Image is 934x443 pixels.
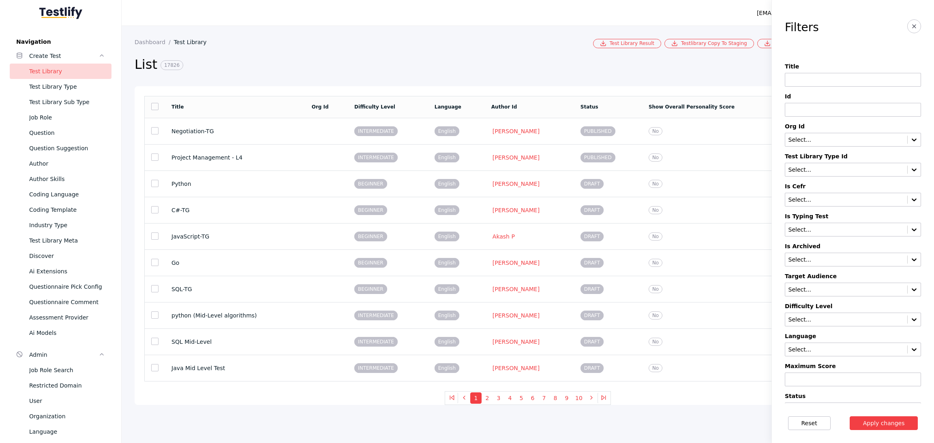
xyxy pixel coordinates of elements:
[581,179,604,189] span: DRAFT
[757,8,903,18] div: [EMAIL_ADDRESS][PERSON_NAME][DOMAIN_NAME]
[435,284,459,294] span: English
[29,251,105,261] div: Discover
[581,311,604,320] span: DRAFT
[561,392,572,404] button: 9
[135,56,795,73] h2: List
[354,104,395,110] a: Difficulty Level
[785,153,921,160] label: Test Library Type Id
[354,284,387,294] span: BEGINNER
[354,311,398,320] span: INTERMEDIATE
[39,6,82,19] img: Testlify - Backoffice
[491,180,541,187] a: [PERSON_NAME]
[581,232,604,241] span: DRAFT
[29,220,105,230] div: Industry Type
[10,248,111,264] a: Discover
[29,205,105,215] div: Coding Template
[171,181,299,187] section: Python
[10,264,111,279] a: Ai Extensions
[135,39,174,45] a: Dashboard
[581,205,604,215] span: DRAFT
[785,213,921,219] label: Is Typing Test
[29,66,105,76] div: Test Library
[435,205,459,215] span: English
[29,51,99,61] div: Create Test
[171,104,184,110] a: Title
[435,179,459,189] span: English
[171,365,299,371] section: Java Mid Level Test
[491,338,541,345] a: [PERSON_NAME]
[649,153,662,162] span: No
[354,179,387,189] span: BEGINNER
[435,126,459,136] span: English
[174,39,213,45] a: Test Library
[593,39,661,48] a: Test Library Result
[785,123,921,130] label: Org Id
[171,339,299,345] section: SQL Mid-Level
[581,104,598,110] a: Status
[171,128,299,134] section: Negotiation-TG
[354,205,387,215] span: BEGINNER
[491,207,541,214] a: [PERSON_NAME]
[171,207,299,213] section: C#-TG
[435,232,459,241] span: English
[538,392,550,404] button: 7
[29,365,105,375] div: Job Role Search
[354,232,387,241] span: BEGINNER
[572,392,585,404] button: 10
[29,297,105,307] div: Questionnaire Comment
[10,171,111,187] a: Author Skills
[470,392,482,404] button: 1
[10,393,111,409] a: User
[29,328,105,338] div: Ai Models
[312,104,329,110] a: Org Id
[171,154,299,161] section: Project Management - L4
[649,104,735,110] a: Show Overall Personality Score
[10,79,111,94] a: Test Library Type
[10,233,111,248] a: Test Library Meta
[29,174,105,184] div: Author Skills
[491,364,541,372] a: [PERSON_NAME]
[10,156,111,171] a: Author
[29,427,105,437] div: Language
[10,424,111,439] a: Language
[649,364,662,372] span: No
[785,393,921,399] label: Status
[29,190,105,199] div: Coding Language
[581,126,615,136] span: PUBLISHED
[785,273,921,279] label: Target Audience
[664,39,754,48] a: Testlibrary Copy To Staging
[29,282,105,292] div: Questionnaire Pick Config
[649,311,662,319] span: No
[493,392,504,404] button: 3
[10,325,111,341] a: Ai Models
[581,337,604,347] span: DRAFT
[10,294,111,310] a: Questionnaire Comment
[435,311,459,320] span: English
[29,236,105,245] div: Test Library Meta
[850,416,918,430] button: Apply changes
[10,378,111,393] a: Restricted Domain
[757,39,827,48] a: Bulk Csv Download
[10,64,111,79] a: Test Library
[785,363,921,369] label: Maximum Score
[785,243,921,249] label: Is Archived
[29,82,105,92] div: Test Library Type
[354,153,398,162] span: INTERMEDIATE
[10,279,111,294] a: Questionnaire Pick Config
[435,337,459,347] span: English
[785,21,819,34] h3: Filters
[10,217,111,233] a: Industry Type
[649,206,662,214] span: No
[581,153,615,162] span: PUBLISHED
[171,260,299,266] section: Go
[29,266,105,276] div: Ai Extensions
[171,286,299,292] section: SQL-TG
[649,259,662,267] span: No
[29,350,99,360] div: Admin
[785,93,921,100] label: Id
[649,338,662,346] span: No
[435,363,459,373] span: English
[435,153,459,162] span: English
[10,310,111,325] a: Assessment Provider
[29,381,105,390] div: Restricted Domain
